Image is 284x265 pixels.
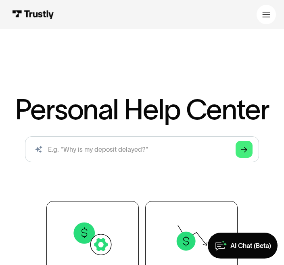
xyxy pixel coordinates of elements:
[15,95,269,123] h1: Personal Help Center
[208,233,278,259] a: AI Chat (Beta)
[25,136,259,162] input: search
[230,242,271,250] div: AI Chat (Beta)
[25,136,259,162] form: Search
[12,10,54,19] img: Trustly Logo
